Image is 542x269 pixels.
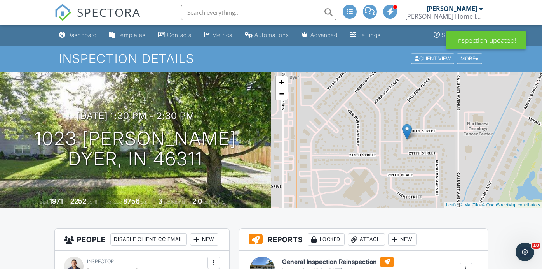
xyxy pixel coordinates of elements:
div: Disable Client CC Email [110,233,187,246]
a: Zoom out [276,88,288,100]
a: Zoom in [276,76,288,88]
h3: People [55,229,229,251]
div: Inspection updated! [446,31,526,49]
a: Templates [106,28,149,42]
a: SPECTORA [54,11,141,27]
h3: Reports [239,229,488,251]
h3: [DATE] 1:30 pm - 2:30 pm [77,111,195,121]
a: Client View [410,55,456,61]
span: Lot Size [106,199,122,205]
span: SPECTORA [77,4,141,20]
div: [PERSON_NAME] [427,5,477,12]
a: Settings [347,28,384,42]
a: © MapTiler [460,202,481,207]
a: Support Center [430,28,486,42]
a: Contacts [155,28,195,42]
div: Dashboard [67,32,97,38]
div: 8756 [123,197,140,205]
div: Contreras Home Inspections [405,12,483,20]
div: 3 [158,197,162,205]
div: Client View [411,53,454,64]
a: © OpenStreetMap contributors [482,202,540,207]
span: bedrooms [164,199,185,205]
span: Inspector [87,258,114,264]
span: sq.ft. [141,199,151,205]
a: Automations (Advanced) [242,28,292,42]
div: Support Center [442,32,483,38]
div: Advanced [310,32,338,38]
img: The Best Home Inspection Software - Spectora [54,4,71,21]
div: Contacts [167,32,192,38]
a: Metrics [201,28,235,42]
a: Advanced [298,28,341,42]
div: | [444,202,542,208]
a: Leaflet [446,202,459,207]
div: New [388,233,417,246]
div: More [457,53,482,64]
span: Built [40,199,48,205]
div: Locked [308,233,345,246]
div: 2252 [70,197,86,205]
div: 2.0 [192,197,202,205]
span: bathrooms [203,199,225,205]
iframe: Intercom live chat [516,243,534,261]
span: 10 [532,243,540,249]
div: Automations [254,32,289,38]
div: Attach [348,233,385,246]
div: Metrics [212,32,232,38]
h1: 1023 [PERSON_NAME] Dyer, IN 46311 [35,128,236,170]
div: New [190,233,218,246]
span: sq. ft. [87,199,98,205]
div: 1971 [49,197,63,205]
h1: Inspection Details [59,52,483,65]
h6: General Inspection Reinspection [282,257,394,267]
a: Dashboard [56,28,100,42]
input: Search everything... [181,5,336,20]
div: Settings [358,32,381,38]
div: Templates [117,32,146,38]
